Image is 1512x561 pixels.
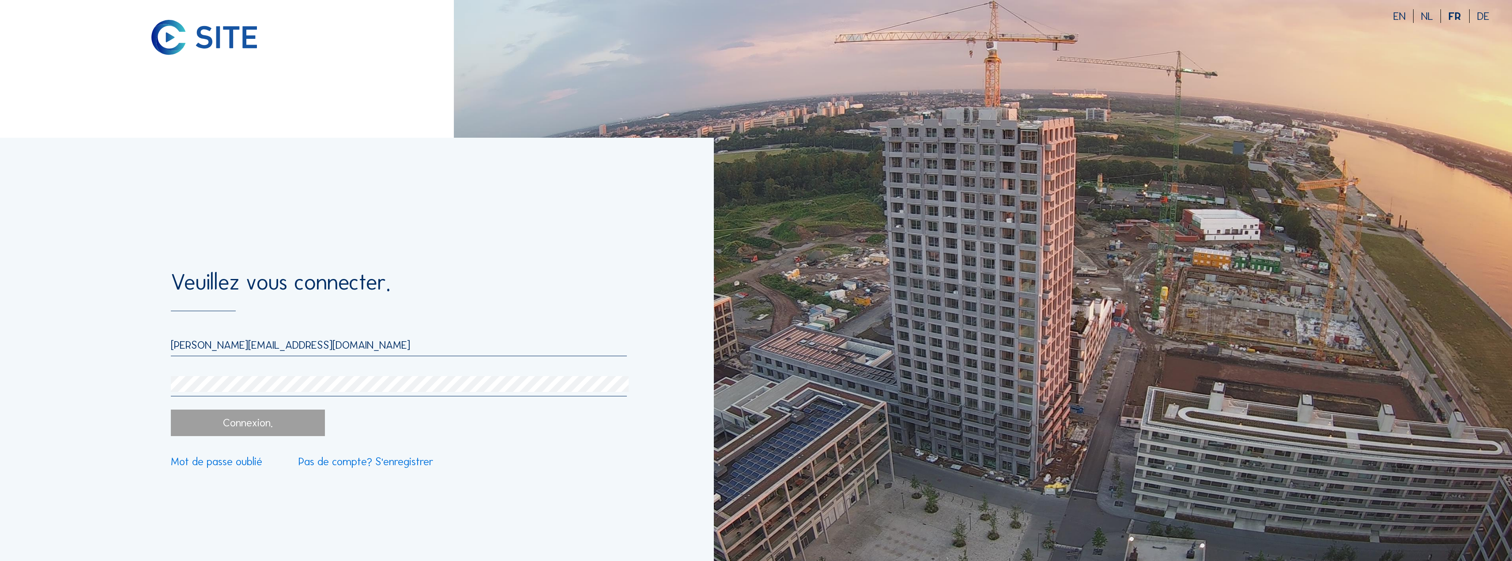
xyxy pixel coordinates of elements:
[1448,11,1469,22] div: FR
[171,410,325,436] div: Connexion.
[171,456,262,467] a: Mot de passe oublié
[1393,11,1414,22] div: EN
[298,456,434,467] a: Pas de compte? S'enregistrer
[151,20,257,55] img: C-SITE logo
[171,338,627,352] input: E-mail
[1477,11,1489,22] div: DE
[1421,11,1441,22] div: NL
[171,271,627,311] div: Veuillez vous connecter.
